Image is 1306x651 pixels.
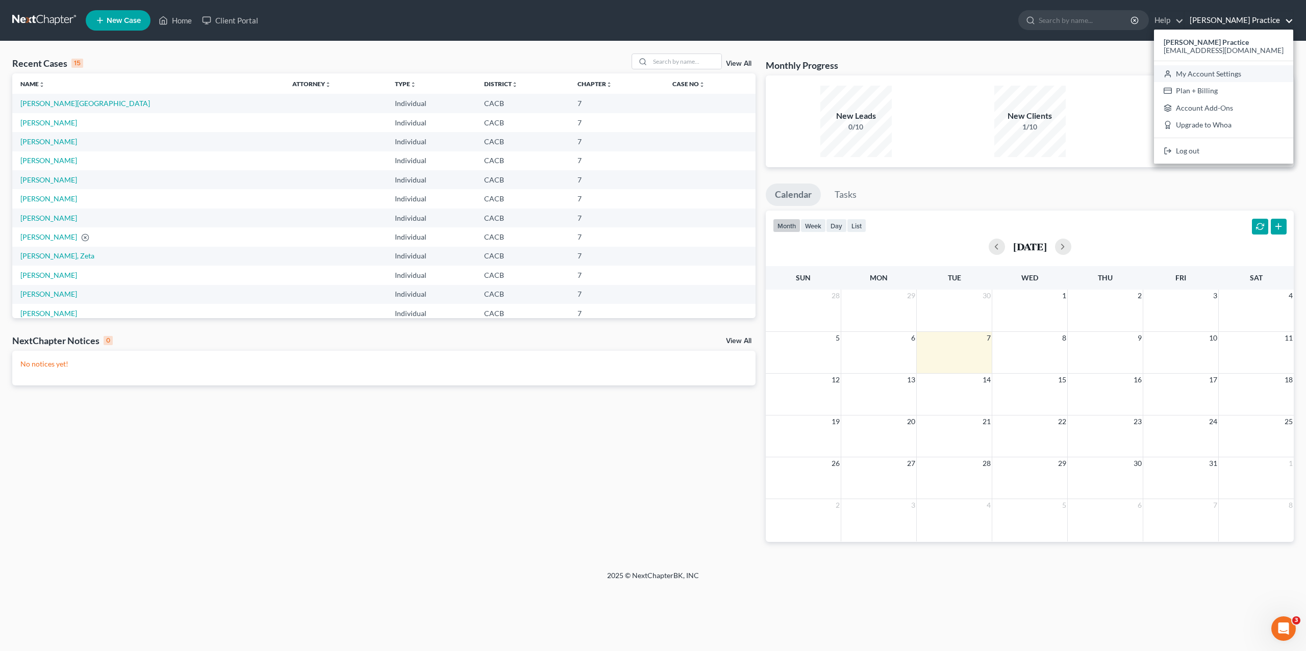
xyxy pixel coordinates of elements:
div: New Leads [820,110,892,122]
span: Tue [948,273,961,282]
button: week [800,219,826,232]
iframe: Intercom live chat [1271,616,1296,641]
td: CACB [476,151,569,170]
span: 17 [1208,374,1218,386]
span: 5 [835,332,841,344]
i: unfold_more [39,82,45,88]
span: 29 [906,290,916,302]
td: Individual [387,266,476,284]
span: 2 [835,499,841,511]
td: CACB [476,227,569,246]
h2: [DATE] [1013,241,1047,252]
span: 16 [1133,374,1143,386]
span: 19 [831,415,841,428]
td: Individual [387,285,476,304]
a: [PERSON_NAME] [20,118,77,127]
td: CACB [476,189,569,208]
a: Calendar [766,184,821,206]
h3: Monthly Progress [766,59,838,71]
div: [PERSON_NAME] Practice [1154,30,1293,164]
a: Case Nounfold_more [672,80,705,88]
a: Client Portal [197,11,263,30]
td: 7 [569,170,664,189]
span: 26 [831,457,841,470]
span: 30 [982,290,992,302]
a: [PERSON_NAME] [20,214,77,222]
span: 27 [906,457,916,470]
td: Individual [387,189,476,208]
a: Upgrade to Whoa [1154,117,1293,134]
span: 6 [910,332,916,344]
span: 9 [1137,332,1143,344]
span: 28 [982,457,992,470]
a: [PERSON_NAME] [20,290,77,298]
a: [PERSON_NAME] [20,232,77,241]
td: Individual [387,247,476,266]
span: New Case [107,17,141,24]
span: 1 [1288,457,1294,470]
span: 11 [1284,332,1294,344]
td: 7 [569,266,664,284]
div: 15 [71,59,83,68]
a: [PERSON_NAME] [20,194,77,203]
a: [PERSON_NAME] [20,137,77,146]
strong: [PERSON_NAME] Practice [1164,38,1249,46]
span: 25 [1284,415,1294,428]
td: 7 [569,189,664,208]
span: 22 [1057,415,1067,428]
td: 7 [569,227,664,246]
a: Plan + Billing [1154,82,1293,99]
span: 30 [1133,457,1143,470]
span: Wed [1021,273,1038,282]
td: Individual [387,170,476,189]
span: 8 [1288,499,1294,511]
span: 23 [1133,415,1143,428]
a: [PERSON_NAME] [20,271,77,279]
i: unfold_more [699,82,705,88]
td: 7 [569,209,664,227]
input: Search by name... [1039,11,1132,30]
span: 7 [986,332,992,344]
span: 24 [1208,415,1218,428]
a: Typeunfold_more [395,80,416,88]
span: 18 [1284,374,1294,386]
span: 2 [1137,290,1143,302]
td: 7 [569,304,664,323]
span: 3 [910,499,916,511]
button: day [826,219,847,232]
a: View All [726,337,751,345]
span: Fri [1175,273,1186,282]
span: 3 [1292,616,1300,624]
span: 31 [1208,457,1218,470]
div: 0/10 [820,122,892,132]
a: Tasks [825,184,866,206]
a: Log out [1154,142,1293,160]
span: 10 [1208,332,1218,344]
span: 20 [906,415,916,428]
a: Nameunfold_more [20,80,45,88]
span: 29 [1057,457,1067,470]
a: [PERSON_NAME] Practice [1185,11,1293,30]
div: Recent Cases [12,57,83,69]
span: 3 [1212,290,1218,302]
span: 4 [986,499,992,511]
a: Account Add-Ons [1154,99,1293,117]
td: CACB [476,247,569,266]
span: Sun [796,273,811,282]
td: CACB [476,113,569,132]
span: 28 [831,290,841,302]
td: 7 [569,132,664,151]
span: 21 [982,415,992,428]
span: Sat [1250,273,1263,282]
span: 13 [906,374,916,386]
span: [EMAIL_ADDRESS][DOMAIN_NAME] [1164,46,1284,55]
a: Home [154,11,197,30]
td: CACB [476,209,569,227]
a: [PERSON_NAME] [20,175,77,184]
span: 7 [1212,499,1218,511]
span: 14 [982,374,992,386]
i: unfold_more [606,82,612,88]
button: list [847,219,866,232]
div: 1/10 [994,122,1066,132]
a: [PERSON_NAME] [20,309,77,318]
